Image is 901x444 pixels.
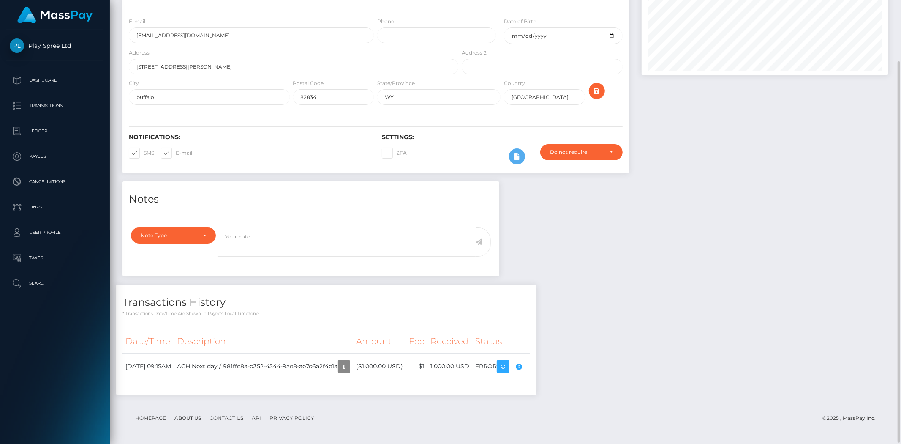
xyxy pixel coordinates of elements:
[161,148,192,159] label: E-mail
[17,7,93,23] img: MassPay Logo
[382,134,622,141] h6: Settings:
[427,330,472,353] th: Received
[141,232,196,239] div: Note Type
[6,222,103,243] a: User Profile
[6,247,103,269] a: Taxes
[131,227,216,244] button: Note Type
[10,99,100,112] p: Transactions
[6,95,103,116] a: Transactions
[10,277,100,290] p: Search
[10,38,24,53] img: Play Spree Ltd
[129,148,154,159] label: SMS
[6,70,103,91] a: Dashboard
[10,226,100,239] p: User Profile
[472,353,530,380] td: ERROR
[540,144,623,160] button: Do not require
[6,197,103,218] a: Links
[6,171,103,192] a: Cancellations
[462,49,487,57] label: Address 2
[382,148,407,159] label: 2FA
[132,411,169,425] a: Homepage
[129,18,145,25] label: E-mail
[174,353,353,380] td: ACH Next day / 981ffc8a-d352-4544-9ae8-ae7c6a2f4e1a
[10,175,100,188] p: Cancellations
[122,310,530,317] p: * Transactions date/time are shown in payee's local timezone
[174,330,353,353] th: Description
[6,42,103,49] span: Play Spree Ltd
[10,201,100,214] p: Links
[10,150,100,163] p: Payees
[377,18,394,25] label: Phone
[353,330,406,353] th: Amount
[10,125,100,137] p: Ledger
[504,79,525,87] label: Country
[122,295,530,310] h4: Transactions History
[171,411,204,425] a: About Us
[10,252,100,264] p: Taxes
[293,79,324,87] label: Postal Code
[427,353,472,380] td: 1,000.00 USD
[10,74,100,87] p: Dashboard
[248,411,264,425] a: API
[129,49,150,57] label: Address
[206,411,247,425] a: Contact Us
[122,330,174,353] th: Date/Time
[6,146,103,167] a: Payees
[377,79,415,87] label: State/Province
[406,353,427,380] td: $1
[822,414,882,423] div: © 2025 , MassPay Inc.
[129,134,369,141] h6: Notifications:
[406,330,427,353] th: Fee
[472,330,530,353] th: Status
[266,411,318,425] a: Privacy Policy
[129,79,139,87] label: City
[6,121,103,142] a: Ledger
[504,18,536,25] label: Date of Birth
[122,353,174,380] td: [DATE] 09:15AM
[129,192,493,207] h4: Notes
[6,273,103,294] a: Search
[353,353,406,380] td: ($1,000.00 USD)
[550,149,603,156] div: Do not require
